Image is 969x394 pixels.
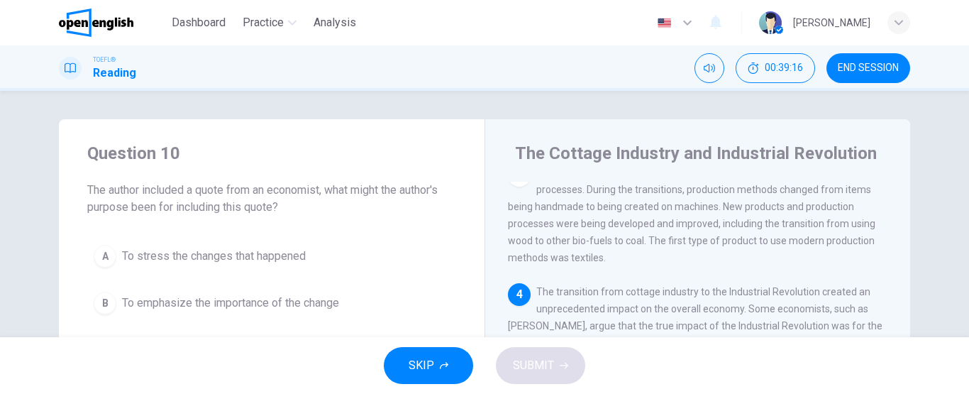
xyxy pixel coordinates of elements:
div: Hide [736,53,815,83]
button: END SESSION [826,53,910,83]
span: Dashboard [172,14,226,31]
span: To stress the changes that happened [122,248,306,265]
span: Analysis [314,14,356,31]
div: A [94,245,116,268]
span: The author included a quote from an economist, what might the author's purpose been for including... [87,182,456,216]
span: TOEFL® [93,55,116,65]
div: B [94,292,116,314]
span: Practice [243,14,284,31]
h4: The Cottage Industry and Industrial Revolution [515,142,877,165]
img: en [655,18,673,28]
button: 00:39:16 [736,53,815,83]
span: END SESSION [838,62,899,74]
span: To emphasize the importance of the change [122,295,339,312]
div: 4 [508,283,531,306]
button: Practice [237,10,302,35]
a: OpenEnglish logo [59,9,166,37]
div: Mute [694,53,724,83]
div: [PERSON_NAME] [793,14,870,31]
img: OpenEnglish logo [59,9,133,37]
button: CTo lend credibility to the article [87,332,456,368]
button: Dashboard [166,10,231,35]
h4: Question 10 [87,142,456,165]
button: ATo stress the changes that happened [87,239,456,274]
span: 00:39:16 [765,62,803,74]
button: Analysis [308,10,362,35]
span: SKIP [409,356,434,376]
h1: Reading [93,65,136,82]
button: SKIP [384,347,473,384]
button: BTo emphasize the importance of the change [87,285,456,321]
img: Profile picture [759,11,782,34]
